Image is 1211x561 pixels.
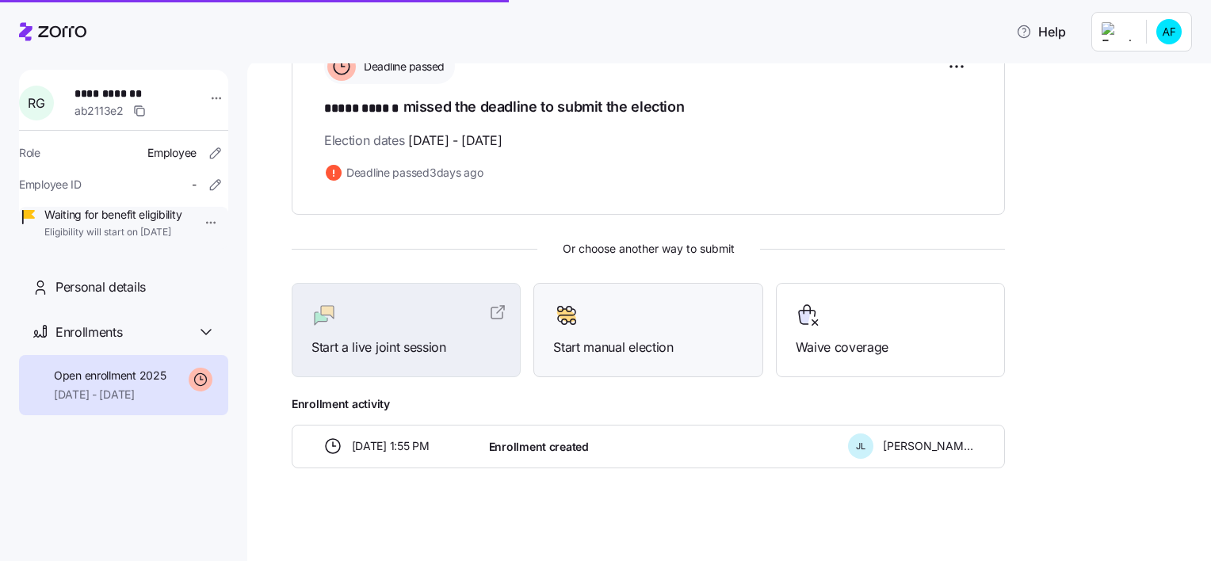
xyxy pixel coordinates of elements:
[489,439,589,455] span: Enrollment created
[19,145,40,161] span: Role
[192,177,197,193] span: -
[324,131,502,151] span: Election dates
[311,338,501,357] span: Start a live joint session
[408,131,502,151] span: [DATE] - [DATE]
[292,240,1005,258] span: Or choose another way to submit
[28,97,44,109] span: R G
[553,338,743,357] span: Start manual election
[796,338,985,357] span: Waive coverage
[54,387,166,403] span: [DATE] - [DATE]
[352,438,430,454] span: [DATE] 1:55 PM
[74,103,124,119] span: ab2113e2
[324,97,972,119] h1: missed the deadline to submit the election
[1003,16,1079,48] button: Help
[44,207,181,223] span: Waiting for benefit eligibility
[292,396,1005,412] span: Enrollment activity
[1102,22,1133,41] img: Employer logo
[883,438,973,454] span: [PERSON_NAME]
[1016,22,1066,41] span: Help
[19,177,82,193] span: Employee ID
[54,368,166,384] span: Open enrollment 2025
[44,226,181,239] span: Eligibility will start on [DATE]
[346,165,483,181] span: Deadline passed 3 days ago
[1156,19,1182,44] img: cd529cdcbd5d10ae9f9e980eb8645e58
[55,277,146,297] span: Personal details
[359,59,445,74] span: Deadline passed
[55,322,122,342] span: Enrollments
[147,145,197,161] span: Employee
[856,442,865,451] span: J L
